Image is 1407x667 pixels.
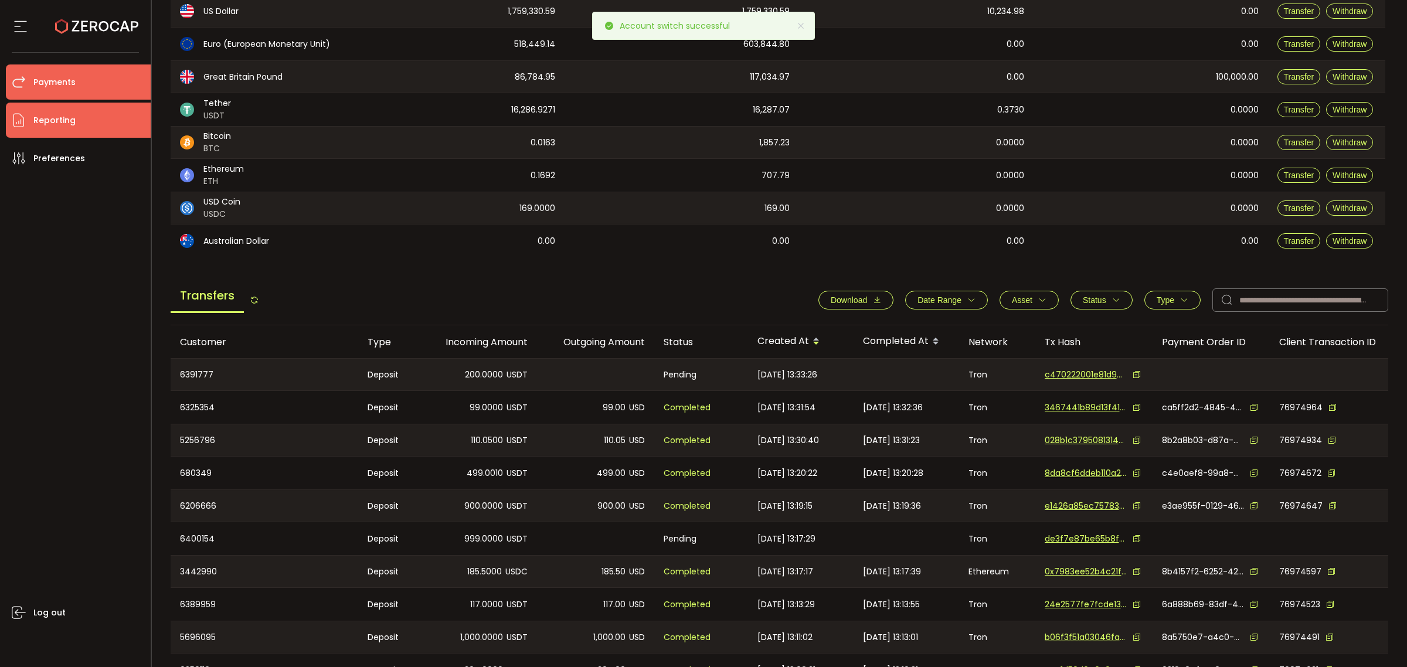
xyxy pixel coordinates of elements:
span: 0.00 [772,234,790,248]
button: Withdraw [1326,36,1373,52]
div: Type [358,335,420,349]
span: 169.00 [764,202,790,215]
div: Deposit [358,621,420,653]
div: Tron [959,490,1035,522]
div: Status [654,335,748,349]
img: usdc_portfolio.svg [180,201,194,215]
span: 6a888b69-83df-43aa-be55-18151b9f7c78 [1162,598,1244,611]
span: Transfer [1284,171,1314,180]
span: Withdraw [1333,39,1367,49]
span: 110.0500 [471,434,503,447]
button: Asset [1000,291,1059,309]
img: btc_portfolio.svg [180,135,194,149]
span: 0.00 [1241,5,1259,18]
span: 8b4157f2-6252-4229-b1d5-dce984bde08a [1162,566,1244,578]
button: Date Range [905,291,988,309]
div: Deposit [358,522,420,555]
span: Withdraw [1333,72,1367,81]
span: [DATE] 13:32:36 [863,401,923,414]
div: Tron [959,588,1035,621]
div: 6325354 [171,391,358,424]
span: Withdraw [1333,203,1367,213]
span: Transfers [171,280,244,313]
span: USDT [507,368,528,382]
span: Pending [664,532,696,546]
span: USD [629,401,645,414]
span: c4e0aef8-99a8-4cb9-8107-aeffe08e00f9 [1162,467,1244,479]
span: USDT [507,499,528,513]
div: 6206666 [171,490,358,522]
span: Reporting [33,112,76,129]
span: Transfer [1284,72,1314,81]
span: 99.0000 [470,401,503,414]
div: Network [959,335,1035,349]
button: Withdraw [1326,69,1373,84]
span: [DATE] 13:31:23 [863,434,920,447]
span: Transfer [1284,6,1314,16]
span: Bitcoin [203,130,231,142]
button: Transfer [1277,69,1321,84]
span: 499.00 [597,467,626,480]
span: 16,287.07 [753,103,790,117]
button: Withdraw [1326,4,1373,19]
span: Great Britain Pound [203,71,283,83]
span: BTC [203,142,231,155]
span: 100,000.00 [1216,70,1259,84]
div: Outgoing Amount [537,335,654,349]
p: Account switch successful [620,22,739,30]
div: Incoming Amount [420,335,537,349]
span: USD [629,499,645,513]
span: 0x7983ee52b4c21f202d70499dee8a8952ab9079cf48c9d61a50b6ccd3bc5c987a [1045,566,1127,578]
span: 0.00 [1007,38,1024,51]
span: 86,784.95 [515,70,555,84]
span: USD [629,467,645,480]
span: Transfer [1284,138,1314,147]
span: Preferences [33,150,85,167]
span: Completed [664,598,711,611]
span: 185.50 [601,565,626,578]
span: [DATE] 13:11:02 [757,631,813,644]
span: 1,857.23 [759,136,790,149]
span: 117,034.97 [750,70,790,84]
span: USDC [203,208,240,220]
span: 0.00 [1007,234,1024,248]
div: 6389959 [171,588,358,621]
button: Withdraw [1326,168,1373,183]
div: Client Transaction ID [1270,335,1405,349]
span: USDT [507,401,528,414]
div: Tron [959,522,1035,555]
span: ca5ff2d2-4845-48c2-9f60-862dd95e3f12 [1162,401,1244,414]
span: 76974647 [1279,500,1323,512]
span: c470222001e81d9e2372a970126656e52788a1b24262a6c0556055d33de632c1 [1045,369,1127,381]
span: 8da8cf6ddeb110a2398d792ccf93befe4bfc4e379432d169291be51e7f06c7ca [1045,467,1127,479]
span: [DATE] 13:20:22 [757,467,817,480]
span: 900.0000 [464,499,503,513]
span: 0.0163 [531,136,555,149]
span: 76974597 [1279,566,1321,578]
span: Withdraw [1333,236,1367,246]
div: 6400154 [171,522,358,555]
div: Tron [959,359,1035,390]
span: 117.00 [603,598,626,611]
img: usd_portfolio.svg [180,4,194,18]
button: Withdraw [1326,200,1373,216]
span: USDT [507,467,528,480]
span: 1,759,330.59 [508,5,555,18]
span: e1426a85ec7578354966ce8bab851beef919bb2e2f8b0390f1219c48ffea5186 [1045,500,1127,512]
span: Completed [664,499,711,513]
div: Ethereum [959,556,1035,587]
span: USD [629,434,645,447]
div: Created At [748,332,854,352]
span: USDT [203,110,231,122]
span: [DATE] 13:31:54 [757,401,815,414]
span: [DATE] 13:30:40 [757,434,819,447]
span: 8a5750e7-a4c0-42a0-8ece-ab53aca64287 [1162,631,1244,644]
span: [DATE] 13:13:55 [863,598,920,611]
iframe: Chat Widget [1348,611,1407,667]
span: Completed [664,565,711,578]
span: 24e2577fe7fcde132e2bb04d18cfe493e33dd3e7ed1faaf37c482d596e94c33b [1045,598,1127,611]
button: Transfer [1277,200,1321,216]
span: [DATE] 13:19:15 [757,499,813,513]
span: Transfer [1284,203,1314,213]
span: Transfer [1284,236,1314,246]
